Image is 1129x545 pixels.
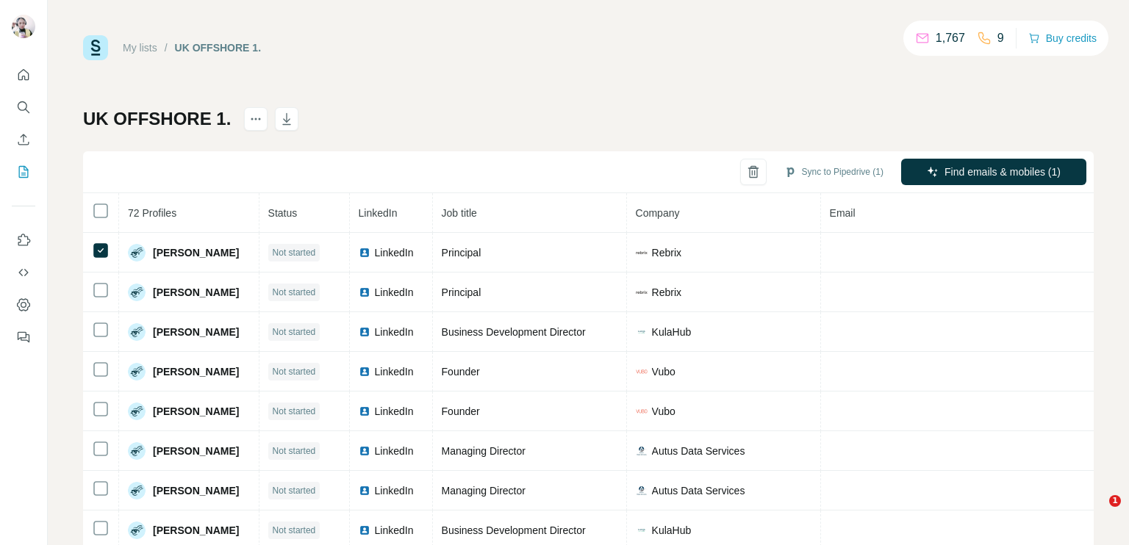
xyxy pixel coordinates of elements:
[1028,28,1097,48] button: Buy credits
[153,285,239,300] span: [PERSON_NAME]
[359,524,370,536] img: LinkedIn logo
[128,482,146,499] img: Avatar
[359,247,370,259] img: LinkedIn logo
[12,62,35,88] button: Quick start
[636,524,648,536] img: company-logo
[442,366,480,378] span: Founder
[359,405,370,417] img: LinkedIn logo
[153,444,239,458] span: [PERSON_NAME]
[652,483,745,498] span: Autus Data Services
[153,523,239,538] span: [PERSON_NAME]
[83,107,231,131] h1: UK OFFSHORE 1.
[442,524,586,536] span: Business Development Director
[442,405,480,417] span: Founder
[273,325,316,339] span: Not started
[128,403,146,420] img: Avatar
[273,524,316,537] span: Not started
[997,29,1004,47] p: 9
[359,207,398,219] span: LinkedIn
[12,259,35,286] button: Use Surfe API
[128,363,146,380] img: Avatar
[12,94,35,120] button: Search
[375,245,414,260] span: LinkedIn
[636,445,648,457] img: company-logo
[12,227,35,253] button: Use Surfe on LinkedIn
[375,483,414,498] span: LinkedIn
[442,247,481,259] span: Principal
[12,292,35,318] button: Dashboard
[636,366,648,378] img: company-logo
[442,485,526,497] span: Managing Director
[636,485,648,497] img: company-logo
[652,364,675,379] span: Vubo
[359,326,370,338] img: LinkedIn logo
[359,366,370,378] img: LinkedIn logo
[12,126,35,153] button: Enrich CSV
[153,483,239,498] span: [PERSON_NAME]
[652,523,692,538] span: KulaHub
[636,207,680,219] span: Company
[128,521,146,539] img: Avatar
[12,324,35,350] button: Feedback
[153,325,239,339] span: [PERSON_NAME]
[636,286,648,298] img: company-logo
[175,40,261,55] div: UK OFFSHORE 1.
[153,245,239,260] span: [PERSON_NAME]
[442,445,526,457] span: Managing Director
[442,207,477,219] span: Job title
[165,40,168,55] li: /
[652,245,681,260] span: Rebrix
[359,445,370,457] img: LinkedIn logo
[273,246,316,259] span: Not started
[273,444,316,458] span: Not started
[273,405,316,418] span: Not started
[442,286,481,298] span: Principal
[359,485,370,497] img: LinkedIn logo
[268,207,298,219] span: Status
[652,285,681,300] span: Rebrix
[128,244,146,261] img: Avatar
[636,247,648,259] img: company-logo
[359,286,370,298] img: LinkedIn logo
[128,207,176,219] span: 72 Profiles
[153,364,239,379] span: [PERSON_NAME]
[652,325,692,339] span: KulaHub
[830,207,856,219] span: Email
[652,444,745,458] span: Autus Data Services
[1079,495,1114,530] iframe: Intercom live chat
[652,404,675,419] span: Vubo
[123,42,157,54] a: My lists
[128,442,146,460] img: Avatar
[273,484,316,497] span: Not started
[273,365,316,378] span: Not started
[774,161,894,183] button: Sync to Pipedrive (1)
[1109,495,1121,507] span: 1
[936,29,965,47] p: 1,767
[375,364,414,379] span: LinkedIn
[12,159,35,185] button: My lists
[128,284,146,301] img: Avatar
[442,326,586,338] span: Business Development Director
[375,325,414,339] span: LinkedIn
[83,35,108,60] img: Surfe Logo
[636,326,648,338] img: company-logo
[375,444,414,458] span: LinkedIn
[375,523,414,538] span: LinkedIn
[273,286,316,299] span: Not started
[375,404,414,419] span: LinkedIn
[901,159,1086,185] button: Find emails & mobiles (1)
[636,405,648,417] img: company-logo
[153,404,239,419] span: [PERSON_NAME]
[945,165,1061,179] span: Find emails & mobiles (1)
[244,107,268,131] button: actions
[375,285,414,300] span: LinkedIn
[12,15,35,38] img: Avatar
[128,323,146,341] img: Avatar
